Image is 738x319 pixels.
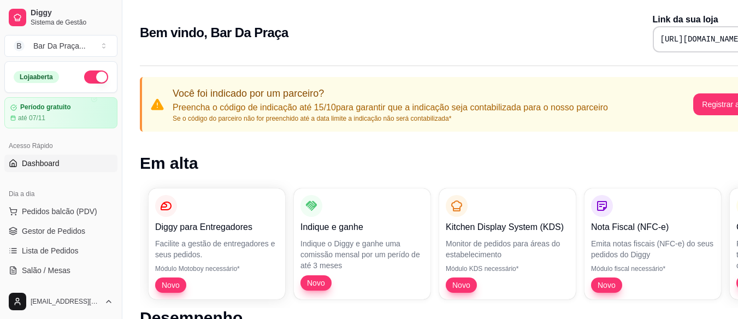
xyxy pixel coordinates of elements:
[4,137,117,155] div: Acesso Rápido
[157,280,184,291] span: Novo
[14,40,25,51] span: B
[300,238,424,271] p: Indique o Diggy e ganhe uma comissão mensal por um perído de até 3 meses
[31,297,100,306] span: [EMAIL_ADDRESS][DOMAIN_NAME]
[4,155,117,172] a: Dashboard
[22,265,70,276] span: Salão / Mesas
[591,221,715,234] p: Nota Fiscal (NFC-e)
[4,242,117,259] a: Lista de Pedidos
[591,264,715,273] p: Módulo fiscal necessário*
[591,238,715,260] p: Emita notas fiscais (NFC-e) do seus pedidos do Diggy
[294,188,430,299] button: Indique e ganheIndique o Diggy e ganhe uma comissão mensal por um perído de até 3 mesesNovo
[4,222,117,240] a: Gestor de Pedidos
[4,4,117,31] a: DiggySistema de Gestão
[33,40,86,51] div: Bar Da Praça ...
[173,86,608,101] p: Você foi indicado por um parceiro?
[4,35,117,57] button: Select a team
[300,221,424,234] p: Indique e ganhe
[155,238,279,260] p: Facilite a gestão de entregadores e seus pedidos.
[22,206,97,217] span: Pedidos balcão (PDV)
[4,97,117,128] a: Período gratuitoaté 07/11
[84,70,108,84] button: Alterar Status
[22,226,85,237] span: Gestor de Pedidos
[140,24,288,42] h2: Bem vindo, Bar Da Praça
[446,221,569,234] p: Kitchen Display System (KDS)
[173,114,608,123] p: Se o código do parceiro não for preenchido até a data limite a indicação não será contabilizada*
[448,280,475,291] span: Novo
[22,245,79,256] span: Lista de Pedidos
[155,264,279,273] p: Módulo Motoboy necessário*
[149,188,285,299] button: Diggy para EntregadoresFacilite a gestão de entregadores e seus pedidos.Módulo Motoboy necessário...
[4,203,117,220] button: Pedidos balcão (PDV)
[4,185,117,203] div: Dia a dia
[4,281,117,299] a: Diggy Botnovo
[593,280,620,291] span: Novo
[155,221,279,234] p: Diggy para Entregadores
[446,238,569,260] p: Monitor de pedidos para áreas do estabelecimento
[303,277,329,288] span: Novo
[585,188,721,299] button: Nota Fiscal (NFC-e)Emita notas fiscais (NFC-e) do seus pedidos do DiggyMódulo fiscal necessário*Novo
[446,264,569,273] p: Módulo KDS necessário*
[439,188,576,299] button: Kitchen Display System (KDS)Monitor de pedidos para áreas do estabelecimentoMódulo KDS necessário...
[4,262,117,279] a: Salão / Mesas
[4,288,117,315] button: [EMAIL_ADDRESS][DOMAIN_NAME]
[31,8,113,18] span: Diggy
[22,158,60,169] span: Dashboard
[31,18,113,27] span: Sistema de Gestão
[14,71,59,83] div: Loja aberta
[18,114,45,122] article: até 07/11
[173,101,608,114] p: Preencha o código de indicação até 15/10 para garantir que a indicação seja contabilizada para o ...
[20,103,71,111] article: Período gratuito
